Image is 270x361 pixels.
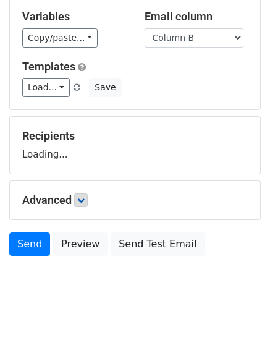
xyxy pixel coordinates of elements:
[22,129,248,161] div: Loading...
[208,302,270,361] iframe: Chat Widget
[22,28,98,48] a: Copy/paste...
[22,78,70,97] a: Load...
[89,78,121,97] button: Save
[9,232,50,256] a: Send
[22,10,126,23] h5: Variables
[22,60,75,73] a: Templates
[22,129,248,143] h5: Recipients
[145,10,248,23] h5: Email column
[53,232,108,256] a: Preview
[22,193,248,207] h5: Advanced
[111,232,205,256] a: Send Test Email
